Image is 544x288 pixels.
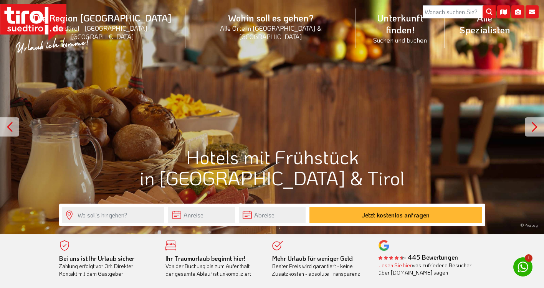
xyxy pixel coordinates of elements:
[513,257,532,276] a: 1
[511,5,524,18] i: Fotogalerie
[445,3,525,44] a: Alle Spezialisten
[28,24,176,41] small: Nordtirol - [GEOGRAPHIC_DATA] - [GEOGRAPHIC_DATA]
[379,262,412,269] a: Lesen Sie hier
[365,36,435,44] small: Suchen und buchen
[59,255,154,278] div: Zahlung erfolgt vor Ort. Direkter Kontakt mit dem Gastgeber
[379,262,474,276] div: was zufriedene Besucher über [DOMAIN_NAME] sagen
[62,207,164,223] input: Wo soll's hingehen?
[59,254,134,262] b: Bei uns ist Ihr Urlaub sicher
[165,254,245,262] b: Ihr Traumurlaub beginnt hier!
[525,254,532,262] span: 1
[379,253,458,261] b: - 445 Bewertungen
[185,3,356,49] a: Wohin soll es gehen?Alle Orte in [GEOGRAPHIC_DATA] & [GEOGRAPHIC_DATA]
[59,146,485,188] h1: Hotels mit Frühstück in [GEOGRAPHIC_DATA] & Tirol
[165,255,261,278] div: Von der Buchung bis zum Aufenthalt, der gesamte Ablauf ist unkompliziert
[272,255,367,278] div: Bester Preis wird garantiert - keine Zusatzkosten - absolute Transparenz
[356,3,445,53] a: Unterkunft finden!Suchen und buchen
[195,24,347,41] small: Alle Orte in [GEOGRAPHIC_DATA] & [GEOGRAPHIC_DATA]
[272,254,353,262] b: Mehr Urlaub für weniger Geld
[239,207,306,223] input: Abreise
[497,5,510,18] i: Karte öffnen
[19,3,185,49] a: Die Region [GEOGRAPHIC_DATA]Nordtirol - [GEOGRAPHIC_DATA] - [GEOGRAPHIC_DATA]
[168,207,235,223] input: Anreise
[423,5,496,18] input: Wonach suchen Sie?
[526,5,539,18] i: Kontakt
[309,207,482,223] button: Jetzt kostenlos anfragen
